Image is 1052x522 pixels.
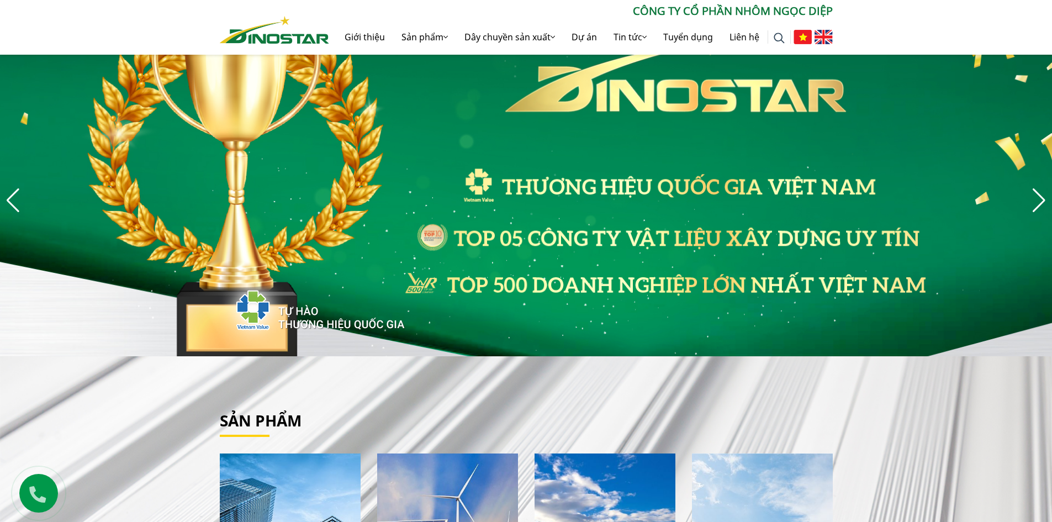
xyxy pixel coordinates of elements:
[220,14,329,43] a: Nhôm Dinostar
[1032,188,1046,213] div: Next slide
[393,19,456,55] a: Sản phẩm
[203,270,406,345] img: thqg
[794,30,812,44] img: Tiếng Việt
[456,19,563,55] a: Dây chuyền sản xuất
[655,19,721,55] a: Tuyển dụng
[563,19,605,55] a: Dự án
[220,16,329,44] img: Nhôm Dinostar
[6,188,20,213] div: Previous slide
[329,3,833,19] p: CÔNG TY CỔ PHẦN NHÔM NGỌC DIỆP
[721,19,768,55] a: Liên hệ
[336,19,393,55] a: Giới thiệu
[774,33,785,44] img: search
[605,19,655,55] a: Tin tức
[220,410,302,431] a: Sản phẩm
[815,30,833,44] img: English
